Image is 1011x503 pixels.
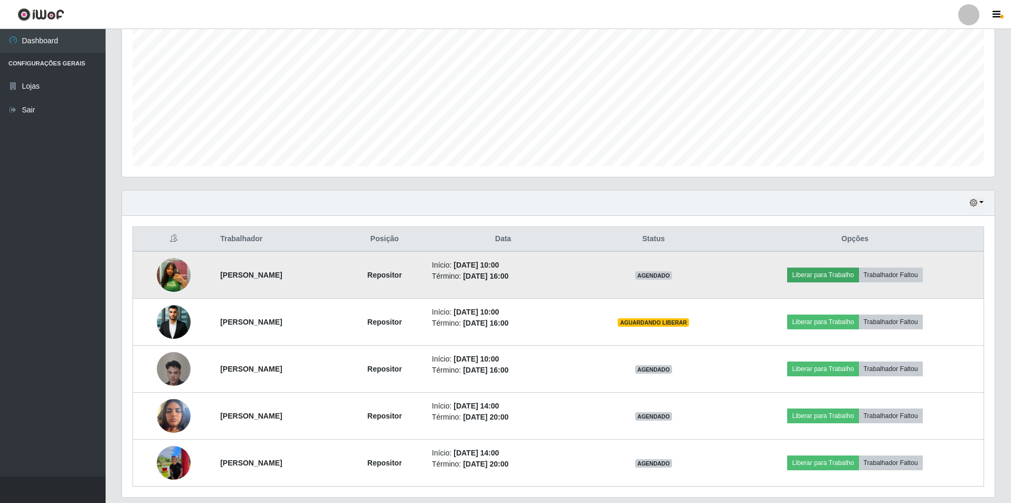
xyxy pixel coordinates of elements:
[787,268,858,282] button: Liberar para Trabalho
[432,260,574,271] li: Início:
[220,365,282,373] strong: [PERSON_NAME]
[17,8,64,21] img: CoreUI Logo
[635,459,672,468] span: AGENDADO
[432,354,574,365] li: Início:
[635,271,672,280] span: AGENDADO
[787,455,858,470] button: Liberar para Trabalho
[367,412,402,420] strong: Repositor
[220,271,282,279] strong: [PERSON_NAME]
[367,459,402,467] strong: Repositor
[432,307,574,318] li: Início:
[214,227,344,252] th: Trabalhador
[463,413,508,421] time: [DATE] 20:00
[220,459,282,467] strong: [PERSON_NAME]
[432,448,574,459] li: Início:
[432,271,574,282] li: Término:
[463,319,508,327] time: [DATE] 16:00
[426,227,581,252] th: Data
[787,315,858,329] button: Liberar para Trabalho
[157,440,191,486] img: 1751250700019.jpeg
[220,318,282,326] strong: [PERSON_NAME]
[787,362,858,376] button: Liberar para Trabalho
[726,227,984,252] th: Opções
[432,365,574,376] li: Término:
[453,355,499,363] time: [DATE] 10:00
[432,318,574,329] li: Término:
[463,366,508,374] time: [DATE] 16:00
[618,318,689,327] span: AGUARDANDO LIBERAR
[859,409,923,423] button: Trabalhador Faltou
[157,253,191,297] img: 1749579597632.jpeg
[453,402,499,410] time: [DATE] 14:00
[367,365,402,373] strong: Repositor
[859,455,923,470] button: Trabalhador Faltou
[432,459,574,470] li: Término:
[367,271,402,279] strong: Repositor
[157,393,191,438] img: 1745426422058.jpeg
[859,362,923,376] button: Trabalhador Faltou
[635,412,672,421] span: AGENDADO
[220,412,282,420] strong: [PERSON_NAME]
[581,227,726,252] th: Status
[453,261,499,269] time: [DATE] 10:00
[453,449,499,457] time: [DATE] 14:00
[157,297,191,347] img: 1757210269683.jpeg
[859,268,923,282] button: Trabalhador Faltou
[157,339,191,399] img: 1757619939452.jpeg
[787,409,858,423] button: Liberar para Trabalho
[453,308,499,316] time: [DATE] 10:00
[635,365,672,374] span: AGENDADO
[432,412,574,423] li: Término:
[859,315,923,329] button: Trabalhador Faltou
[367,318,402,326] strong: Repositor
[463,460,508,468] time: [DATE] 20:00
[463,272,508,280] time: [DATE] 16:00
[432,401,574,412] li: Início:
[344,227,426,252] th: Posição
